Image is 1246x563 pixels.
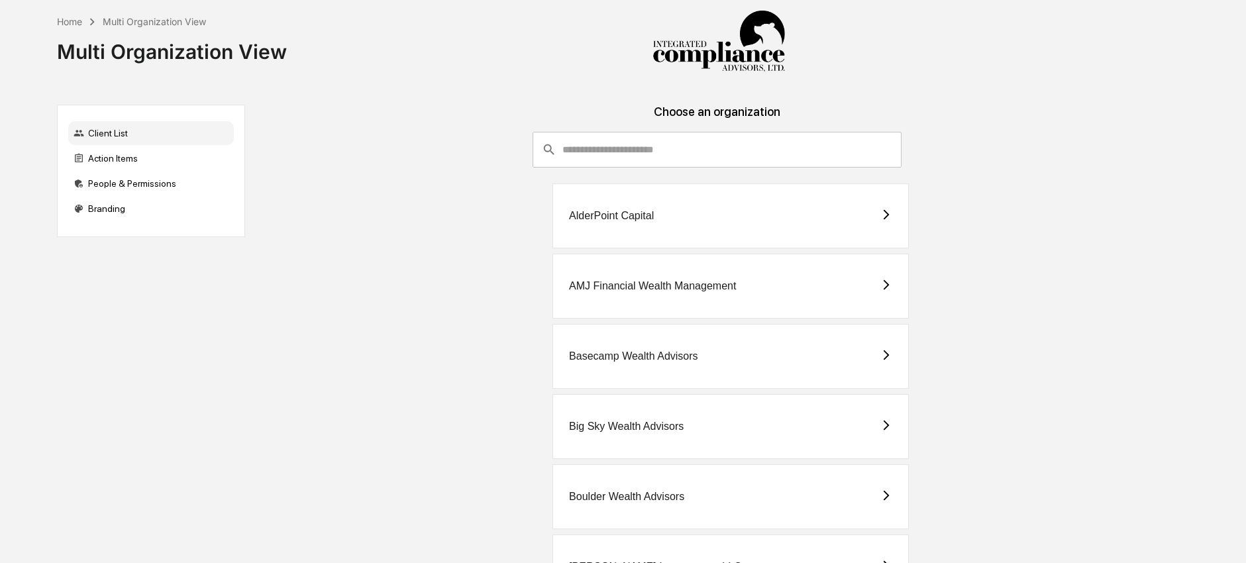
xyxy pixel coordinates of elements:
div: Action Items [68,146,234,170]
div: Choose an organization [256,105,1178,132]
div: Boulder Wealth Advisors [569,491,684,503]
div: Multi Organization View [103,16,206,27]
div: Basecamp Wealth Advisors [569,350,698,362]
div: Multi Organization View [57,29,287,64]
div: Branding [68,197,234,221]
div: Client List [68,121,234,145]
div: Big Sky Wealth Advisors [569,421,684,433]
div: AlderPoint Capital [569,210,654,222]
img: Integrated Compliance Advisors [652,11,785,73]
div: AMJ Financial Wealth Management [569,280,736,292]
div: consultant-dashboard__filter-organizations-search-bar [533,132,902,168]
div: People & Permissions [68,172,234,195]
div: Home [57,16,82,27]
